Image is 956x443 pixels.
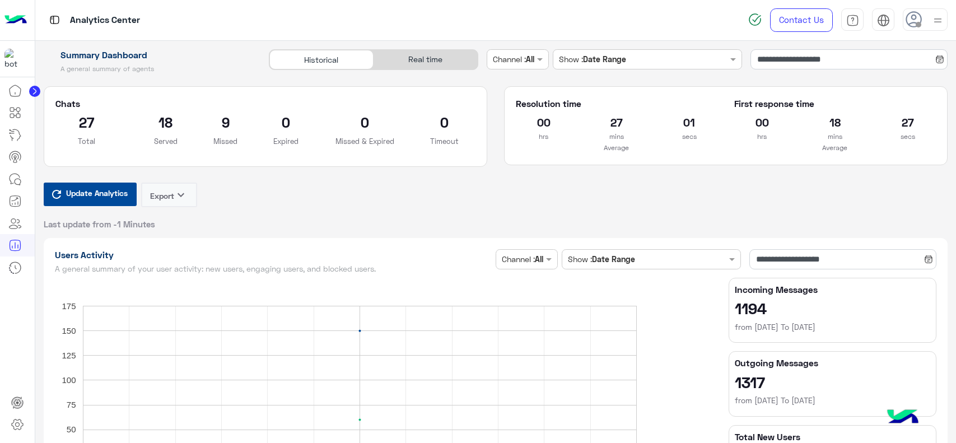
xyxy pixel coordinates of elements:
h2: 1317 [735,373,930,391]
div: Historical [269,50,374,69]
p: secs [661,131,717,142]
p: mins [807,131,863,142]
img: 317874714732967 [4,49,25,69]
p: Average [734,142,936,153]
h5: Resolution time [516,98,717,109]
p: mins [589,131,645,142]
h5: A general summary of agents [44,64,257,73]
text: 100 [62,375,76,385]
h2: 27 [880,113,936,131]
a: Contact Us [770,8,833,32]
text: 50 [66,425,76,434]
h1: Summary Dashboard [44,49,257,60]
img: spinner [748,13,762,26]
h2: 00 [516,113,572,131]
img: tab [48,13,62,27]
h2: 18 [134,113,197,131]
a: tab [841,8,864,32]
h5: Chats [55,98,475,109]
h2: 18 [807,113,863,131]
p: secs [880,131,936,142]
h2: 27 [589,113,645,131]
img: tab [846,14,859,27]
p: Timeout [413,136,475,147]
text: 150 [62,325,76,335]
p: hrs [734,131,790,142]
h2: 27 [55,113,118,131]
img: Logo [4,8,27,32]
h2: 0 [413,113,475,131]
h2: 00 [734,113,790,131]
button: Exportkeyboard_arrow_down [141,183,197,207]
h2: 9 [213,113,237,131]
span: Last update from -1 Minutes [44,218,155,230]
h5: Incoming Messages [735,284,930,295]
h6: from [DATE] To [DATE] [735,395,930,406]
p: Served [134,136,197,147]
img: profile [931,13,945,27]
p: Total [55,136,118,147]
h5: A general summary of your user activity: new users, engaging users, and blocked users. [55,264,492,273]
h5: Outgoing Messages [735,357,930,369]
h5: Total New Users [735,431,930,442]
h1: Users Activity [55,249,492,260]
h2: 0 [334,113,396,131]
p: Analytics Center [70,13,140,28]
p: hrs [516,131,572,142]
h6: from [DATE] To [DATE] [735,321,930,333]
img: hulul-logo.png [883,398,922,437]
div: Real time [374,50,478,69]
text: 75 [66,400,76,409]
h5: First response time [734,98,936,109]
text: 125 [62,351,76,360]
span: Update Analytics [63,185,130,200]
img: tab [877,14,890,27]
h2: 01 [661,113,717,131]
h2: 0 [254,113,316,131]
p: Expired [254,136,316,147]
text: 175 [62,301,76,310]
i: keyboard_arrow_down [174,188,188,202]
p: Missed & Expired [334,136,396,147]
p: Average [516,142,717,153]
p: Missed [213,136,237,147]
button: Update Analytics [44,183,137,206]
h2: 1194 [735,299,930,317]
